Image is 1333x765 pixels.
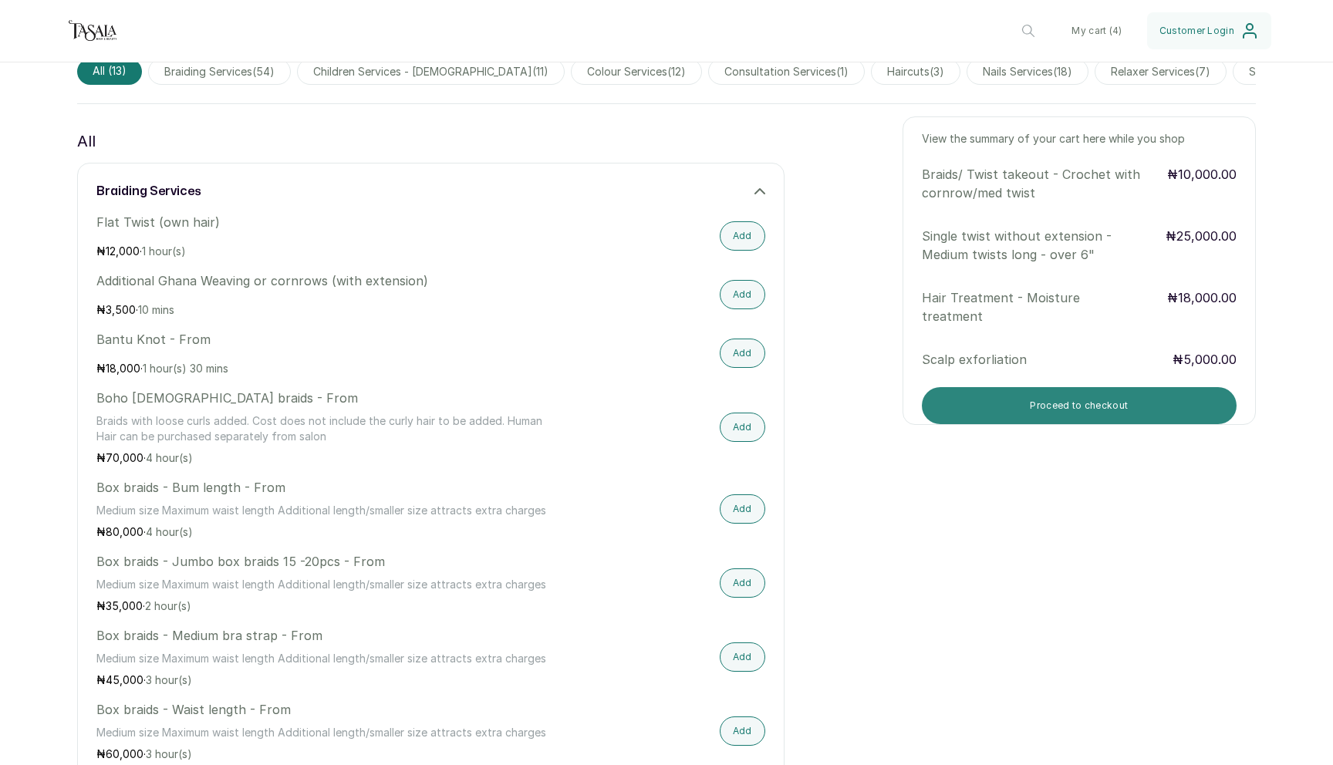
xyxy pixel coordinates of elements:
[143,362,228,375] span: 1 hour(s) 30 mins
[96,478,565,497] p: Box braids - Bum length - From
[96,413,565,444] p: Braids with loose curls added. Cost does not include the curly hair to be added. Human Hair can b...
[922,350,1142,369] p: Scalp exforliation
[62,15,123,46] img: business logo
[96,746,565,762] p: ₦ ·
[96,244,565,259] p: ₦ ·
[720,716,765,746] button: Add
[720,568,765,598] button: Add
[96,271,565,290] p: Additional Ghana Weaving or cornrows (with extension)
[922,288,1142,325] p: Hair Treatment - Moisture treatment
[96,389,565,407] p: Boho [DEMOGRAPHIC_DATA] braids - From
[96,330,565,349] p: Bantu Knot - From
[96,700,565,719] p: Box braids - Waist length - From
[96,725,565,740] p: Medium size Maximum waist length Additional length/smaller size attracts extra charges
[96,182,201,201] h3: braiding services
[146,747,192,760] span: 3 hour(s)
[720,280,765,309] button: Add
[720,221,765,251] button: Add
[106,451,143,464] span: 70,000
[922,131,1237,147] p: View the summary of your cart here while you shop
[106,244,140,258] span: 12,000
[1166,227,1237,264] p: ₦25,000.00
[145,599,191,612] span: 2 hour(s)
[1167,165,1237,202] p: ₦10,000.00
[96,524,565,540] p: ₦ ·
[1167,288,1237,325] p: ₦18,000.00
[146,673,192,686] span: 3 hour(s)
[1159,25,1234,37] span: Customer Login
[708,59,865,85] span: consultation services(1)
[106,599,143,612] span: 35,000
[96,552,565,571] p: Box braids - Jumbo box braids 15 -20pcs - From
[77,59,142,85] span: All (13)
[106,747,143,760] span: 60,000
[1095,59,1227,85] span: relaxer services(7)
[96,450,565,466] p: ₦ ·
[96,302,565,318] p: ₦ ·
[96,577,565,592] p: Medium size Maximum waist length Additional length/smaller size attracts extra charges
[720,413,765,442] button: Add
[871,59,960,85] span: haircuts(3)
[967,59,1088,85] span: nails services(18)
[720,642,765,672] button: Add
[96,651,565,666] p: Medium size Maximum waist length Additional length/smaller size attracts extra charges
[720,339,765,368] button: Add
[96,213,565,231] p: Flat Twist (own hair)
[297,59,565,85] span: children services - [DEMOGRAPHIC_DATA](11)
[96,672,565,688] p: ₦ ·
[96,626,565,645] p: Box braids - Medium bra strap - From
[96,598,565,614] p: ₦ ·
[148,59,291,85] span: braiding services(54)
[106,362,140,375] span: 18,000
[146,451,193,464] span: 4 hour(s)
[106,303,136,316] span: 3,500
[106,525,143,538] span: 80,000
[922,387,1237,424] button: Proceed to checkout
[720,494,765,524] button: Add
[77,129,96,153] p: All
[106,673,143,686] span: 45,000
[922,165,1142,202] p: Braids/ Twist takeout - Crochet with cornrow/med twist
[142,244,186,258] span: 1 hour(s)
[922,227,1142,264] p: Single twist without extension - Medium twists long - over 6"
[96,503,565,518] p: Medium size Maximum waist length Additional length/smaller size attracts extra charges
[146,525,193,538] span: 4 hour(s)
[96,361,565,376] p: ₦ ·
[571,59,702,85] span: colour services(12)
[1147,12,1271,49] button: Customer Login
[1059,12,1134,49] button: My cart (4)
[138,303,174,316] span: 10 mins
[1173,350,1237,369] p: ₦5,000.00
